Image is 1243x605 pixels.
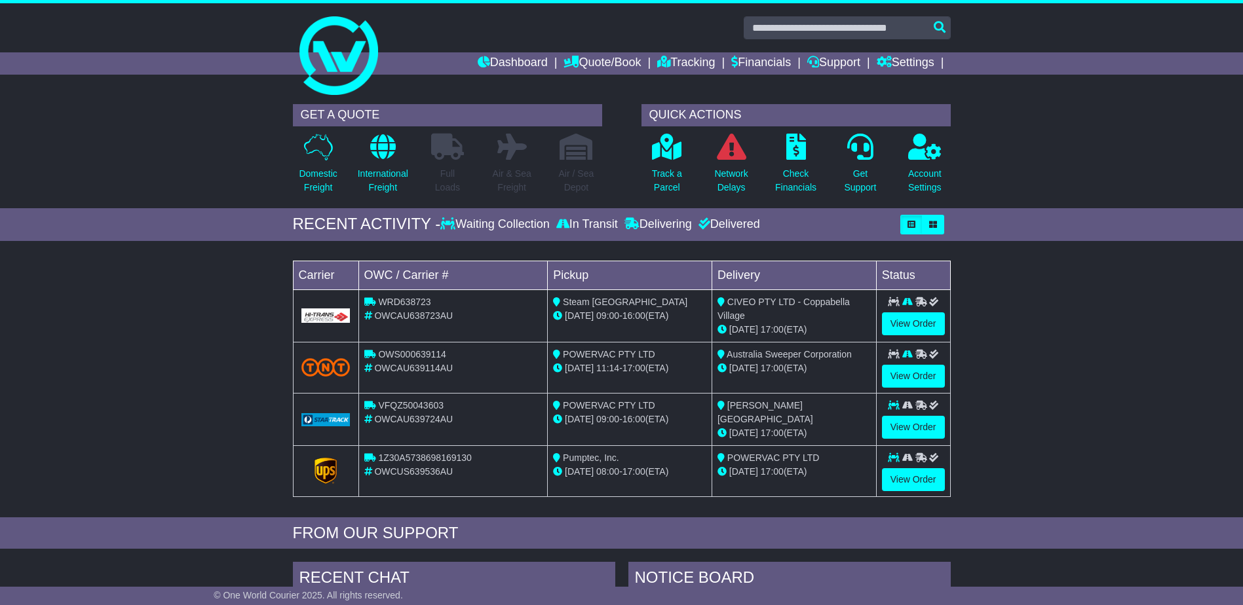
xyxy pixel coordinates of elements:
[301,358,351,376] img: TNT_Domestic.png
[729,324,758,335] span: [DATE]
[877,52,934,75] a: Settings
[553,412,706,426] div: - (ETA)
[717,361,871,375] div: (ETA)
[844,167,876,194] p: Get Support
[378,400,444,411] span: VFQZ50043603
[622,414,645,424] span: 16:00
[657,52,715,75] a: Tracking
[553,309,706,323] div: - (ETA)
[727,452,820,463] span: POWERVAC PTY LTD
[729,466,758,477] span: [DATE]
[761,428,784,438] span: 17:00
[374,414,453,424] span: OWCAU639724AU
[908,133,942,202] a: AccountSettings
[374,363,453,373] span: OWCAU639114AU
[727,349,852,359] span: Australia Sweeper Corporation
[761,324,784,335] span: 17:00
[596,414,619,424] span: 09:00
[731,52,791,75] a: Financials
[565,414,594,424] span: [DATE]
[596,310,619,321] span: 09:00
[565,466,594,477] span: [DATE]
[717,400,813,424] span: [PERSON_NAME][GEOGRAPHIC_DATA]
[293,104,602,126] div: GET A QUOTE
[717,297,850,321] span: CIVEO PTY LTD - Coppabella Village
[559,167,594,194] p: Air / Sea Depot
[651,133,683,202] a: Track aParcel
[761,466,784,477] span: 17:00
[374,466,453,477] span: OWCUS639536AU
[882,365,945,388] a: View Order
[882,416,945,439] a: View Order
[695,217,760,232] div: Delivered
[548,261,712,289] td: Pickup
[565,310,594,321] span: [DATE]
[729,428,758,438] span: [DATE]
[652,167,682,194] p: Track a Parcel
[293,261,358,289] td: Carrier
[431,167,464,194] p: Full Loads
[641,104,951,126] div: QUICK ACTIONS
[565,363,594,373] span: [DATE]
[876,261,950,289] td: Status
[717,426,871,440] div: (ETA)
[553,361,706,375] div: - (ETA)
[729,363,758,373] span: [DATE]
[717,465,871,479] div: (ETA)
[717,323,871,337] div: (ETA)
[357,133,409,202] a: InternationalFreight
[622,310,645,321] span: 16:00
[774,133,817,202] a: CheckFinancials
[299,167,337,194] p: Domestic Freight
[563,400,655,411] span: POWERVAC PTY LTD
[478,52,548,75] a: Dashboard
[807,52,860,75] a: Support
[712,261,876,289] td: Delivery
[358,167,408,194] p: International Freight
[440,217,552,232] div: Waiting Collection
[553,217,621,232] div: In Transit
[493,167,531,194] p: Air & Sea Freight
[628,562,951,597] div: NOTICE BOARD
[563,297,687,307] span: Steam [GEOGRAPHIC_DATA]
[563,349,655,359] span: POWERVAC PTY LTD
[293,562,615,597] div: RECENT CHAT
[301,308,351,323] img: GetCarrierServiceLogo
[358,261,548,289] td: OWC / Carrier #
[374,310,453,321] span: OWCAU638723AU
[564,52,641,75] a: Quote/Book
[621,217,695,232] div: Delivering
[293,215,441,234] div: RECENT ACTIVITY -
[882,468,945,491] a: View Order
[622,466,645,477] span: 17:00
[378,297,430,307] span: WRD638723
[908,167,942,194] p: Account Settings
[714,167,748,194] p: Network Delays
[596,363,619,373] span: 11:14
[378,452,471,463] span: 1Z30A5738698169130
[714,133,748,202] a: NetworkDelays
[622,363,645,373] span: 17:00
[596,466,619,477] span: 08:00
[315,458,337,484] img: GetCarrierServiceLogo
[214,590,403,600] span: © One World Courier 2025. All rights reserved.
[761,363,784,373] span: 17:00
[298,133,337,202] a: DomesticFreight
[775,167,816,194] p: Check Financials
[882,312,945,335] a: View Order
[553,465,706,479] div: - (ETA)
[563,452,619,463] span: Pumptec, Inc.
[378,349,446,359] span: OWS000639114
[843,133,877,202] a: GetSupport
[293,524,951,543] div: FROM OUR SUPPORT
[301,413,351,426] img: GetCarrierServiceLogo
